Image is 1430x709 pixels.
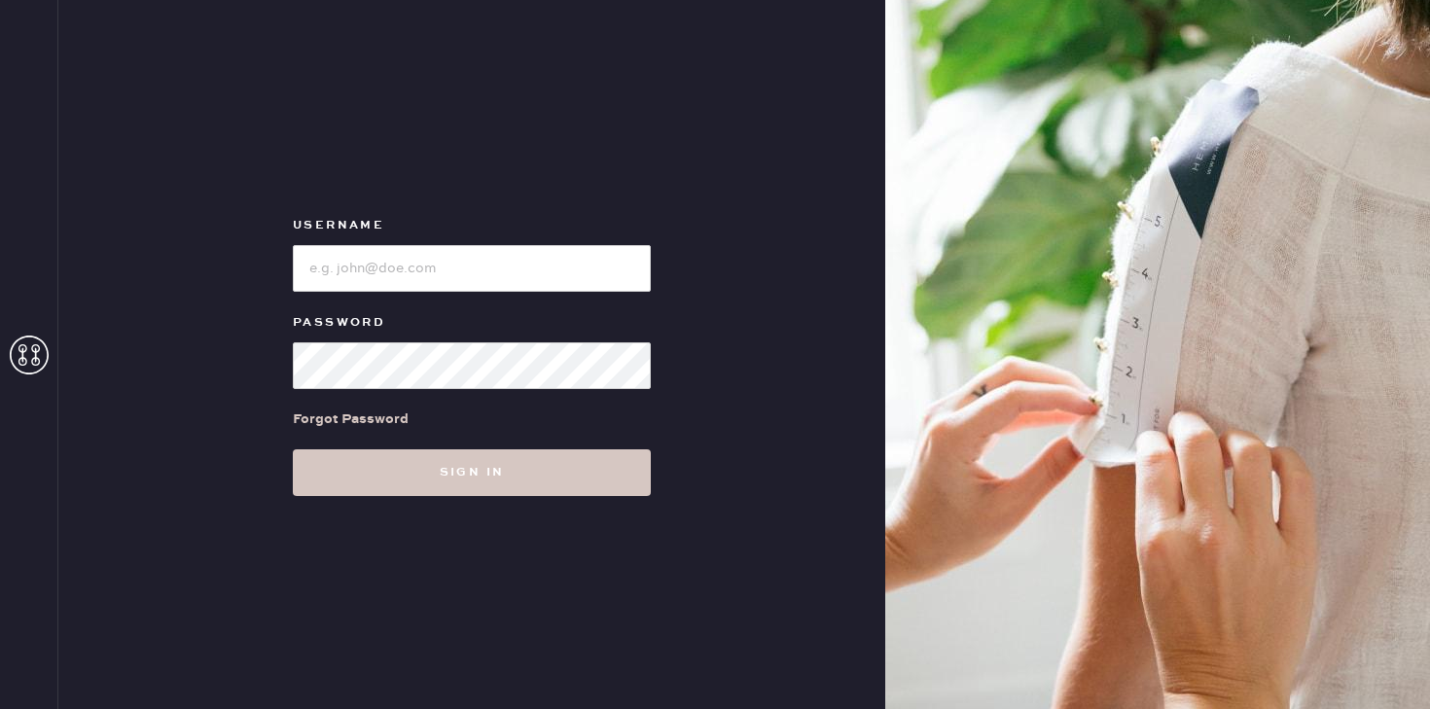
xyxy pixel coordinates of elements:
label: Username [293,214,651,237]
input: e.g. john@doe.com [293,245,651,292]
div: Forgot Password [293,408,409,430]
a: Forgot Password [293,389,409,449]
label: Password [293,311,651,335]
button: Sign in [293,449,651,496]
